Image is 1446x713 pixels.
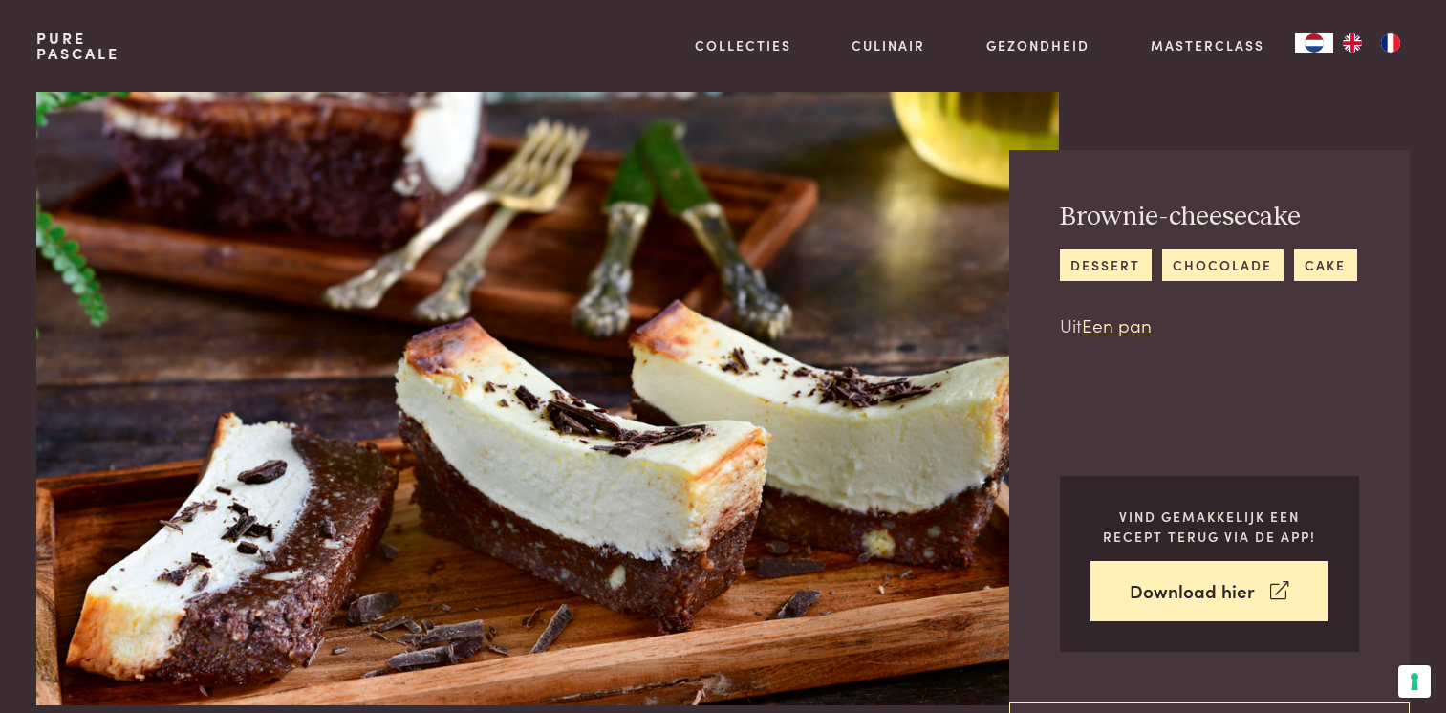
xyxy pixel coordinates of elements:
p: Uit [1060,312,1357,339]
a: Culinair [852,35,925,55]
button: Uw voorkeuren voor toestemming voor trackingtechnologieën [1398,665,1431,698]
a: PurePascale [36,31,119,61]
p: Vind gemakkelijk een recept terug via de app! [1090,507,1328,546]
a: Masterclass [1151,35,1264,55]
ul: Language list [1333,33,1410,53]
a: cake [1294,249,1357,281]
a: chocolade [1162,249,1284,281]
a: NL [1295,33,1333,53]
a: dessert [1060,249,1152,281]
a: Een pan [1082,312,1152,337]
a: FR [1371,33,1410,53]
div: Language [1295,33,1333,53]
a: Gezondheid [986,35,1090,55]
a: Collecties [695,35,791,55]
a: EN [1333,33,1371,53]
h2: Brownie-cheesecake [1060,201,1357,234]
img: Brownie-cheesecake [36,92,1058,705]
a: Download hier [1090,561,1328,621]
aside: Language selected: Nederlands [1295,33,1410,53]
